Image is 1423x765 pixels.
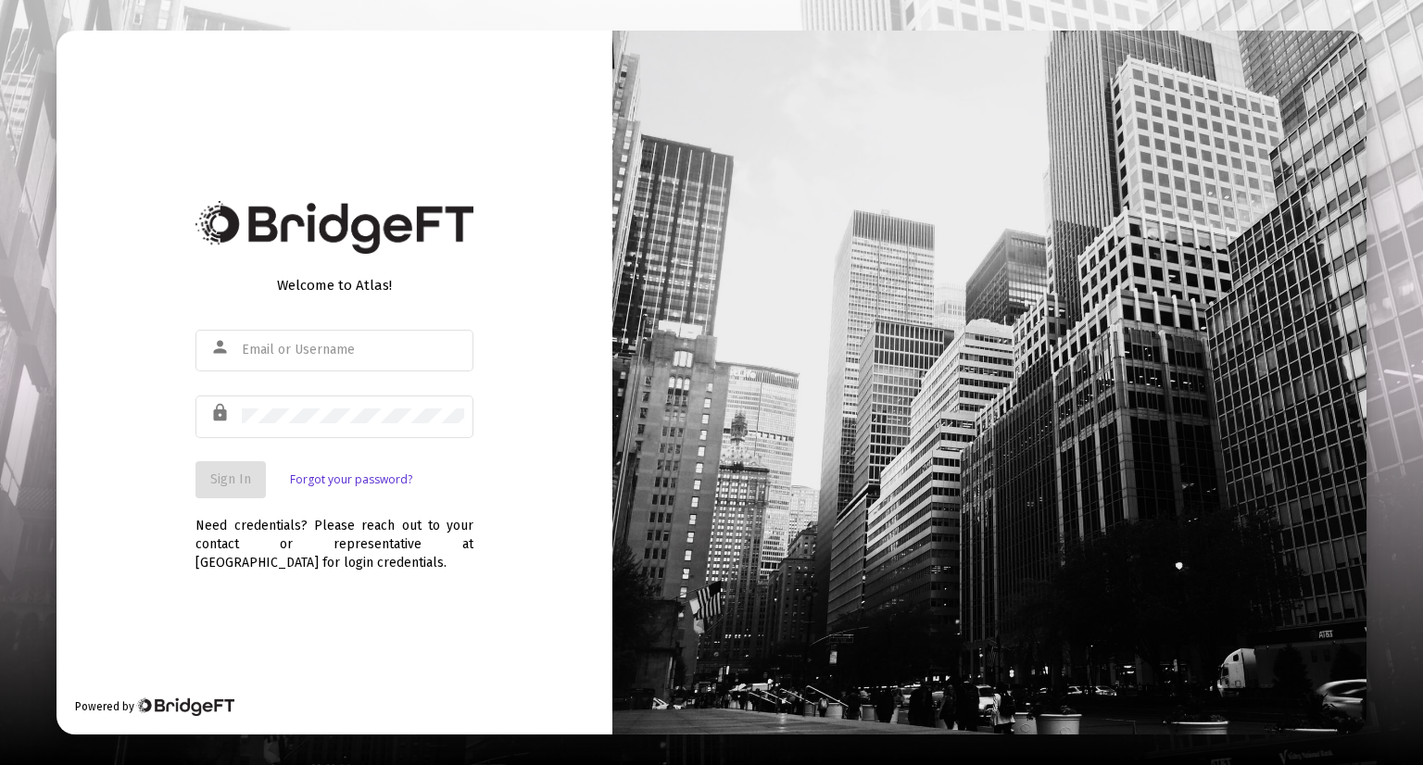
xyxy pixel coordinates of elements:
img: Bridge Financial Technology Logo [136,697,233,716]
div: Powered by [75,697,233,716]
img: Bridge Financial Technology Logo [195,201,473,254]
input: Email or Username [242,343,464,357]
div: Need credentials? Please reach out to your contact or representative at [GEOGRAPHIC_DATA] for log... [195,498,473,572]
mat-icon: lock [210,402,233,424]
mat-icon: person [210,336,233,358]
a: Forgot your password? [290,470,412,489]
button: Sign In [195,461,266,498]
span: Sign In [210,471,251,487]
div: Welcome to Atlas! [195,276,473,295]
